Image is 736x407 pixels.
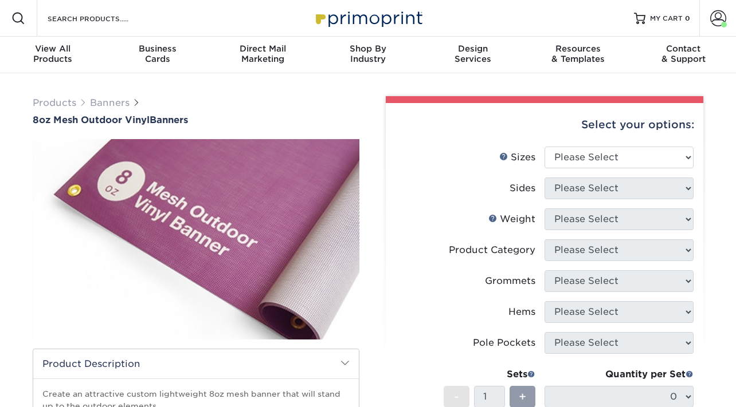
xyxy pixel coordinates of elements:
[105,44,210,64] div: Cards
[210,44,315,64] div: Marketing
[90,97,130,108] a: Banners
[33,114,150,125] span: 8oz Mesh Outdoor Vinyl
[395,103,694,147] div: Select your options:
[33,114,359,125] h1: Banners
[311,6,425,30] img: Primoprint
[210,44,315,54] span: Direct Mail
[631,37,736,73] a: Contact& Support
[526,37,631,73] a: Resources& Templates
[46,11,158,25] input: SEARCH PRODUCTS.....
[508,305,535,319] div: Hems
[421,44,526,64] div: Services
[454,388,459,405] span: -
[315,37,420,73] a: Shop ByIndustry
[510,181,535,195] div: Sides
[315,44,420,64] div: Industry
[33,127,359,352] img: 8oz Mesh Outdoor Vinyl 01
[449,243,535,257] div: Product Category
[526,44,631,54] span: Resources
[33,349,359,378] h2: Product Description
[499,151,535,164] div: Sizes
[519,388,526,405] span: +
[526,44,631,64] div: & Templates
[105,44,210,54] span: Business
[685,14,690,22] span: 0
[315,44,420,54] span: Shop By
[421,37,526,73] a: DesignServices
[631,44,736,64] div: & Support
[545,368,694,381] div: Quantity per Set
[488,212,535,226] div: Weight
[105,37,210,73] a: BusinessCards
[421,44,526,54] span: Design
[33,97,76,108] a: Products
[650,14,683,23] span: MY CART
[631,44,736,54] span: Contact
[444,368,535,381] div: Sets
[33,114,359,125] a: 8oz Mesh Outdoor VinylBanners
[485,274,535,288] div: Grommets
[473,336,535,350] div: Pole Pockets
[210,37,315,73] a: Direct MailMarketing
